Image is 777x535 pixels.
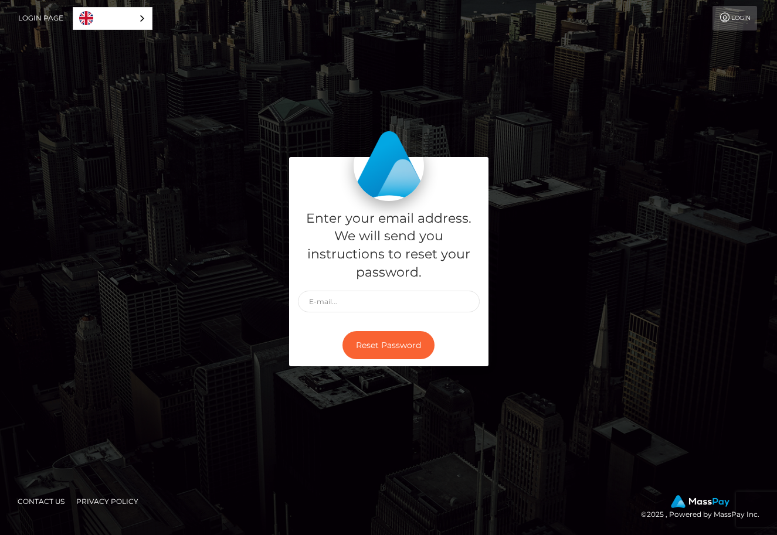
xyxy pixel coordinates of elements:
img: MassPay [671,495,730,508]
a: Login Page [18,6,63,30]
a: Privacy Policy [72,492,143,510]
div: Language [73,7,152,30]
button: Reset Password [342,331,435,360]
div: © 2025 , Powered by MassPay Inc. [641,495,768,521]
a: Contact Us [13,492,69,510]
img: MassPay Login [354,131,424,201]
aside: Language selected: English [73,7,152,30]
a: Login [712,6,757,30]
h5: Enter your email address. We will send you instructions to reset your password. [298,210,480,282]
a: English [73,8,152,29]
input: E-mail... [298,291,480,312]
